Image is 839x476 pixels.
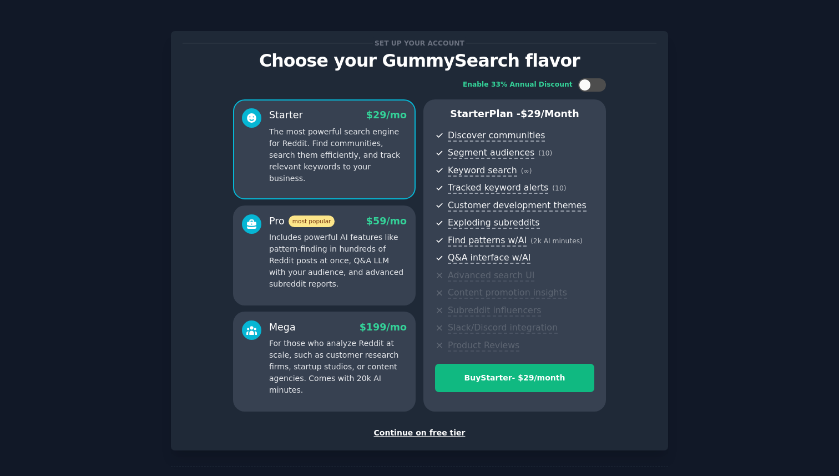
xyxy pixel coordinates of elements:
span: Exploding subreddits [448,217,539,229]
span: Find patterns w/AI [448,235,527,247]
span: Content promotion insights [448,287,567,299]
span: ( ∞ ) [521,167,532,175]
p: The most powerful search engine for Reddit. Find communities, search them efficiently, and track ... [269,126,407,184]
span: Set up your account [373,37,467,49]
span: Tracked keyword alerts [448,182,548,194]
div: Mega [269,320,296,334]
button: BuyStarter- $29/month [435,364,594,392]
span: $ 199 /mo [360,322,407,333]
p: Includes powerful AI features like pattern-finding in hundreds of Reddit posts at once, Q&A LLM w... [269,232,407,290]
span: Advanced search UI [448,270,534,282]
span: $ 29 /mo [366,109,407,121]
span: ( 10 ) [552,184,566,192]
span: ( 2k AI minutes ) [530,237,583,245]
span: Slack/Discord integration [448,322,558,334]
span: Subreddit influencers [448,305,541,317]
div: Buy Starter - $ 29 /month [436,372,594,384]
p: Choose your GummySearch flavor [183,51,656,71]
div: Enable 33% Annual Discount [463,80,573,90]
span: $ 29 /month [520,108,579,119]
div: Continue on free tier [183,427,656,439]
span: ( 10 ) [538,149,552,157]
span: most popular [289,216,335,227]
p: Starter Plan - [435,107,594,121]
span: Segment audiences [448,147,534,159]
div: Starter [269,108,303,122]
span: Keyword search [448,165,517,177]
p: For those who analyze Reddit at scale, such as customer research firms, startup studios, or conte... [269,338,407,396]
span: Discover communities [448,130,545,142]
span: $ 59 /mo [366,216,407,227]
span: Customer development themes [448,200,587,212]
span: Product Reviews [448,340,519,352]
div: Pro [269,214,335,228]
span: Q&A interface w/AI [448,252,530,264]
